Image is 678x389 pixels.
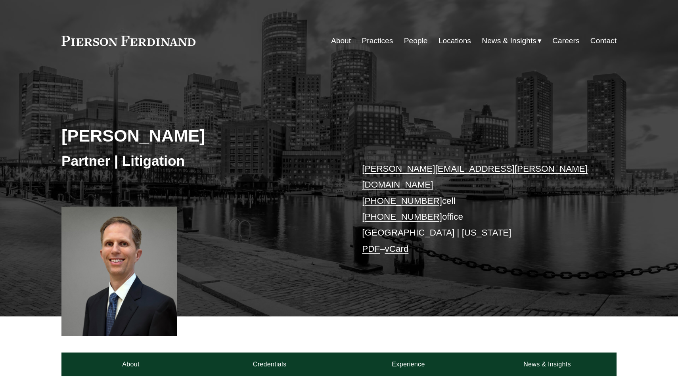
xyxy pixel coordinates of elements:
[478,353,617,376] a: News & Insights
[61,152,339,170] h3: Partner | Litigation
[200,353,339,376] a: Credentials
[439,33,471,48] a: Locations
[362,161,593,257] p: cell office [GEOGRAPHIC_DATA] | [US_STATE] –
[590,33,617,48] a: Contact
[362,196,442,206] a: [PHONE_NUMBER]
[362,244,380,254] a: PDF
[362,164,588,190] a: [PERSON_NAME][EMAIL_ADDRESS][PERSON_NAME][DOMAIN_NAME]
[385,244,409,254] a: vCard
[362,212,442,222] a: [PHONE_NUMBER]
[552,33,579,48] a: Careers
[404,33,428,48] a: People
[331,33,351,48] a: About
[61,125,339,146] h2: [PERSON_NAME]
[339,353,478,376] a: Experience
[61,353,200,376] a: About
[482,34,536,48] span: News & Insights
[362,33,393,48] a: Practices
[482,33,542,48] a: folder dropdown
